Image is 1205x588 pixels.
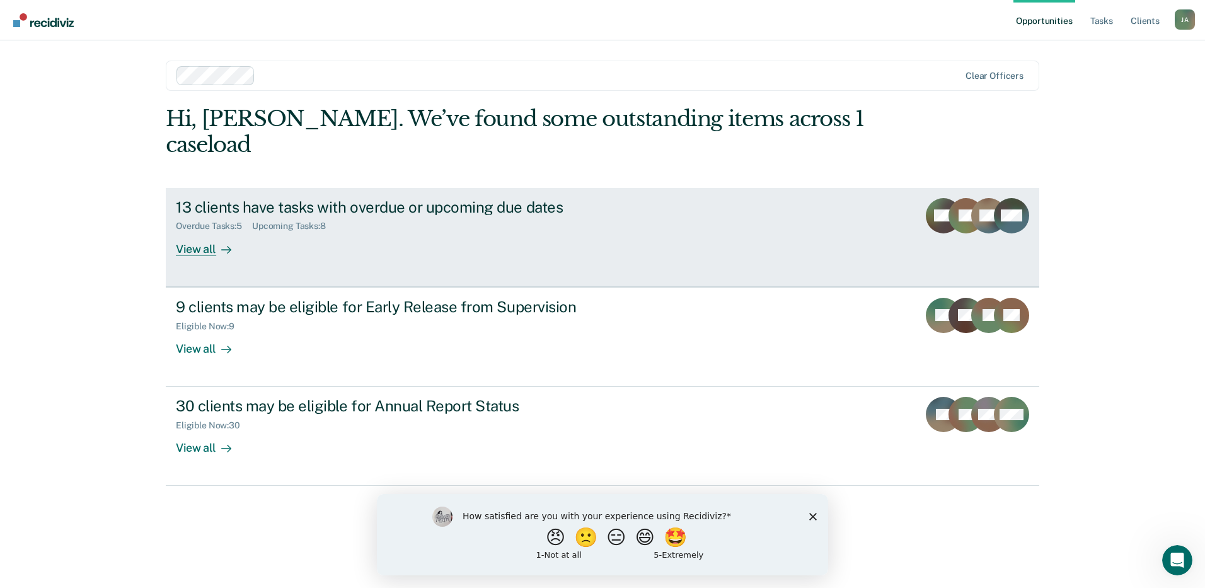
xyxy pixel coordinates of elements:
[176,298,618,316] div: 9 clients may be eligible for Early Release from Supervision
[166,287,1039,387] a: 9 clients may be eligible for Early Release from SupervisionEligible Now:9View all
[166,188,1039,287] a: 13 clients have tasks with overdue or upcoming due datesOverdue Tasks:5Upcoming Tasks:8View all
[166,106,865,158] div: Hi, [PERSON_NAME]. We’ve found some outstanding items across 1 caseload
[1175,9,1195,30] button: Profile dropdown button
[176,420,250,431] div: Eligible Now : 30
[1162,545,1192,575] iframe: Intercom live chat
[176,198,618,216] div: 13 clients have tasks with overdue or upcoming due dates
[966,71,1023,81] div: Clear officers
[166,387,1039,486] a: 30 clients may be eligible for Annual Report StatusEligible Now:30View all
[1175,9,1195,30] div: J A
[13,13,74,27] img: Recidiviz
[176,321,245,332] div: Eligible Now : 9
[176,331,246,356] div: View all
[176,221,252,232] div: Overdue Tasks : 5
[252,221,336,232] div: Upcoming Tasks : 8
[377,494,828,575] iframe: Survey by Kim from Recidiviz
[176,232,246,256] div: View all
[176,431,246,456] div: View all
[176,397,618,415] div: 30 clients may be eligible for Annual Report Status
